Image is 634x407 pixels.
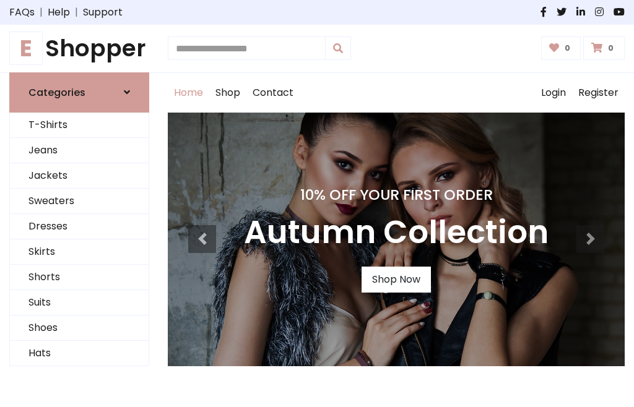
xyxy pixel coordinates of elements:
span: 0 [562,43,573,54]
h6: Categories [28,87,85,98]
h1: Shopper [9,35,149,62]
span: | [70,5,83,20]
a: Skirts [10,239,149,265]
a: Support [83,5,123,20]
span: | [35,5,48,20]
h3: Autumn Collection [244,213,549,252]
span: 0 [605,43,617,54]
a: Help [48,5,70,20]
a: Shop Now [362,267,431,293]
a: Sweaters [10,189,149,214]
a: EShopper [9,35,149,62]
a: Register [572,73,625,113]
a: T-Shirts [10,113,149,138]
a: Suits [10,290,149,315]
a: Login [535,73,572,113]
a: Dresses [10,214,149,239]
a: Categories [9,72,149,113]
a: Shop [209,73,246,113]
a: Shorts [10,265,149,290]
a: Contact [246,73,300,113]
a: Shoes [10,315,149,341]
a: 0 [541,36,581,60]
h4: 10% Off Your First Order [244,186,549,204]
a: Hats [10,341,149,366]
a: Jeans [10,138,149,163]
a: Jackets [10,163,149,189]
a: 0 [583,36,625,60]
span: E [9,32,43,65]
a: Home [168,73,209,113]
a: FAQs [9,5,35,20]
